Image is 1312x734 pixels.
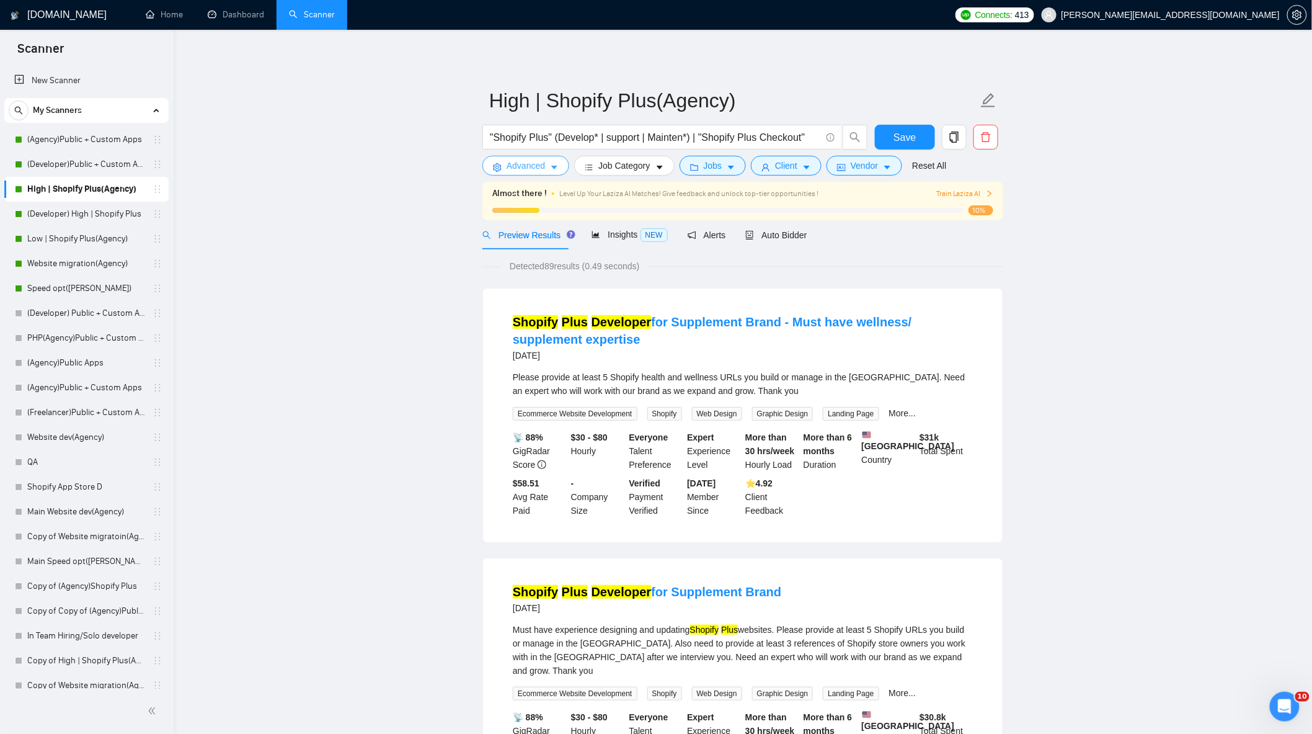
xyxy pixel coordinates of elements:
[289,9,335,20] a: searchScanner
[513,370,973,398] div: Please provide at least 5 Shopify health and wellness URLs you build or manage in the US. Need an...
[27,226,145,251] a: Low | Shopify Plus(Agency)
[27,177,145,202] a: High | Shopify Plus(Agency)
[571,712,608,722] b: $30 - $80
[153,308,162,318] span: holder
[513,687,637,700] span: Ecommerce Website Development
[1288,10,1306,20] span: setting
[745,432,794,456] b: More than 30 hrs/week
[936,188,993,200] span: Train Laziza AI
[27,400,145,425] a: (Freelancer)Public + Custom Apps
[501,259,648,273] span: Detected 89 results (0.49 seconds)
[27,648,145,673] a: Copy of High | Shopify Plus(Agency)
[1015,8,1029,22] span: 413
[752,407,813,421] span: Graphic Design
[627,431,685,472] div: Talent Preference
[889,408,916,418] a: More...
[153,482,162,492] span: holder
[961,10,971,20] img: upwork-logo.png
[974,132,998,143] span: delete
[492,187,547,200] span: Almost there !
[27,326,145,351] a: PHP(Agency)Public + Custom Apps
[598,159,650,172] span: Job Category
[513,478,539,488] b: $58.51
[550,163,559,172] span: caret-down
[920,712,946,722] b: $ 30.8k
[973,125,998,150] button: delete
[562,315,588,329] mark: Plus
[562,585,588,599] mark: Plus
[655,163,664,172] span: caret-down
[490,130,821,145] input: Search Freelance Jobs...
[571,432,608,442] b: $30 - $80
[153,184,162,194] span: holder
[721,625,738,635] mark: Plus
[507,159,545,172] span: Advanced
[1045,11,1053,19] span: user
[875,125,935,150] button: Save
[592,230,600,239] span: area-chart
[727,163,735,172] span: caret-down
[153,135,162,145] span: holder
[14,68,159,93] a: New Scanner
[27,475,145,499] a: Shopify App Store D
[893,130,916,145] span: Save
[153,284,162,293] span: holder
[513,315,912,346] a: Shopify Plus Developerfor Supplement Brand - Must have wellness/ supplement expertise
[942,132,966,143] span: copy
[968,205,993,215] span: 10%
[688,230,726,240] span: Alerts
[208,9,264,20] a: dashboardDashboard
[574,156,674,176] button: barsJob Categorycaret-down
[510,431,569,472] div: GigRadar Score
[761,163,770,172] span: user
[569,477,627,517] div: Company Size
[27,276,145,301] a: Speed opt([PERSON_NAME])
[823,407,879,421] span: Landing Page
[920,432,939,442] b: $ 31k
[513,315,558,329] mark: Shopify
[859,431,918,472] div: Country
[827,156,902,176] button: idcardVendorcaret-down
[153,606,162,616] span: holder
[513,348,973,363] div: [DATE]
[975,8,1013,22] span: Connects:
[1270,692,1300,722] iframe: Intercom live chat
[493,163,502,172] span: setting
[685,477,743,517] div: Member Since
[538,460,546,469] span: info-circle
[153,333,162,343] span: holder
[687,478,716,488] b: [DATE]
[513,585,558,599] mark: Shopify
[27,624,145,648] a: In Team Hiring/Solo developer
[743,431,801,472] div: Hourly Load
[687,712,714,722] b: Expert
[687,432,714,442] b: Expert
[745,231,754,239] span: robot
[153,631,162,641] span: holder
[11,6,19,25] img: logo
[1287,10,1307,20] a: setting
[153,557,162,566] span: holder
[513,601,781,615] div: [DATE]
[1295,692,1310,702] span: 10
[751,156,822,176] button: userClientcaret-down
[27,425,145,450] a: Website dev(Agency)
[513,623,973,678] div: Must have experience designing and updating websites. Please provide at least 5 Shopify URLs you ...
[153,358,162,368] span: holder
[889,688,916,698] a: More...
[146,9,183,20] a: homeHome
[917,431,975,472] div: Total Spent
[513,712,543,722] b: 📡 88%
[627,477,685,517] div: Payment Verified
[153,457,162,467] span: holder
[837,163,846,172] span: idcard
[4,68,169,93] li: New Scanner
[27,524,145,549] a: Copy of Website migratoin(Agency)
[153,159,162,169] span: holder
[153,507,162,517] span: holder
[647,687,682,700] span: Shopify
[883,163,892,172] span: caret-down
[27,574,145,599] a: Copy of (Agency)Shopify Plus
[592,230,667,239] span: Insights
[510,477,569,517] div: Avg Rate Paid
